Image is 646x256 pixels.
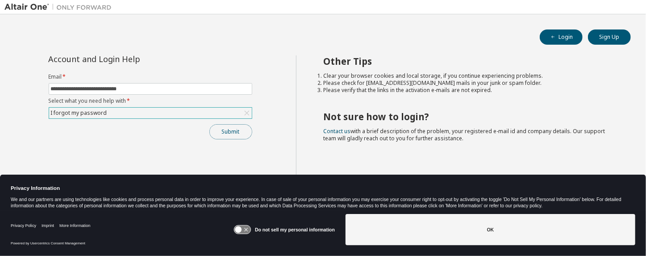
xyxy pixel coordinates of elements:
span: with a brief description of the problem, your registered e-mail id and company details. Our suppo... [323,127,605,142]
div: I forgot my password [49,108,252,118]
li: Clear your browser cookies and local storage, if you continue experiencing problems. [323,72,615,80]
label: Select what you need help with [49,97,252,105]
button: Submit [209,124,252,139]
a: Contact us [323,127,350,135]
div: I forgot my password [50,108,108,118]
div: Account and Login Help [49,55,212,63]
label: Email [49,73,252,80]
h2: Not sure how to login? [323,111,615,122]
li: Please check for [EMAIL_ADDRESS][DOMAIN_NAME] mails in your junk or spam folder. [323,80,615,87]
img: Altair One [4,3,116,12]
li: Please verify that the links in the activation e-mails are not expired. [323,87,615,94]
h2: Other Tips [323,55,615,67]
button: Sign Up [588,29,631,45]
button: Login [540,29,583,45]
